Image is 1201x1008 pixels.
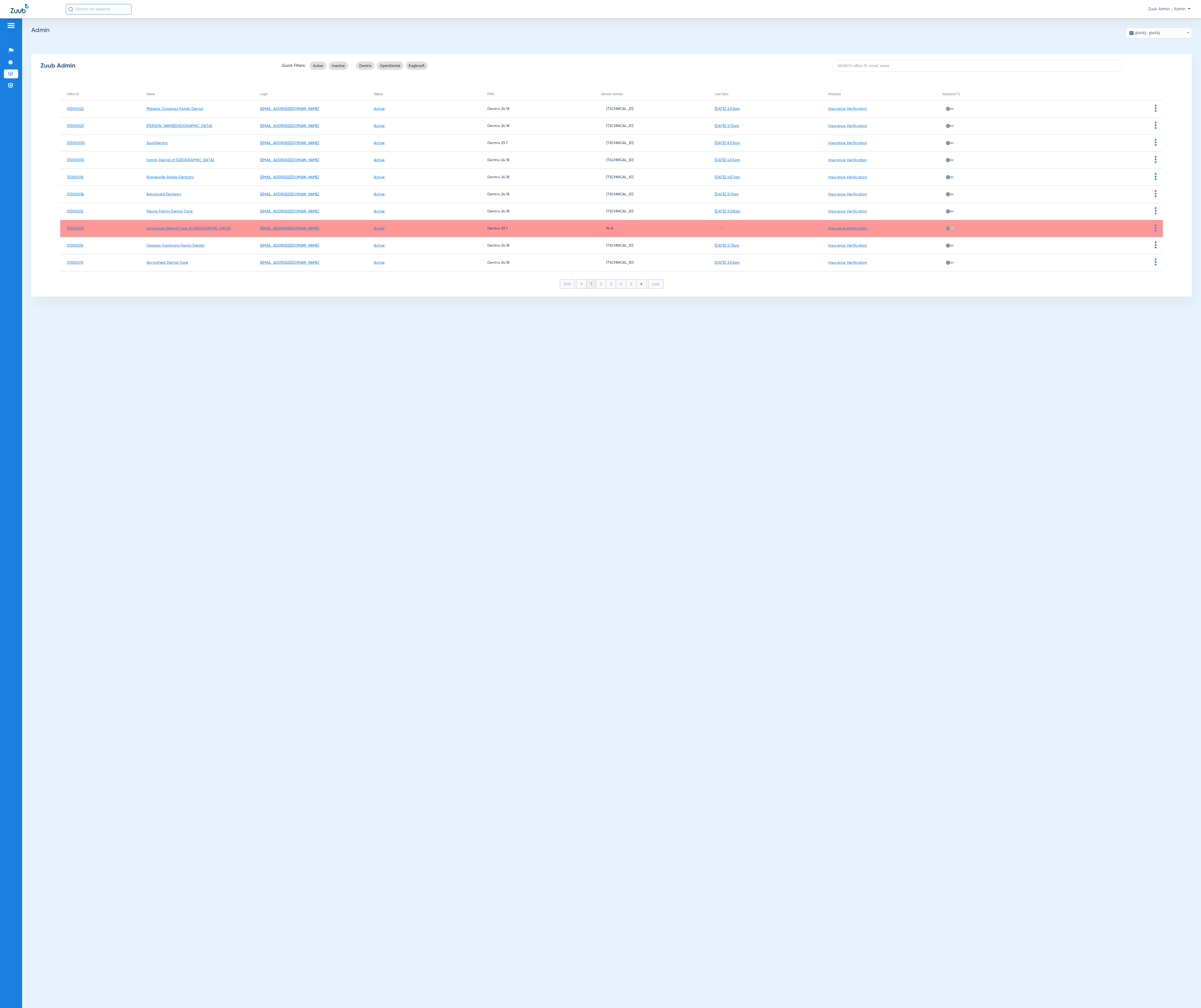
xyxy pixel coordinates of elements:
[260,192,319,196] a: [EMAIL_ADDRESS][DOMAIN_NAME]
[374,91,481,97] div: Status
[594,135,708,152] td: [TECHNICAL_ID]
[41,63,273,68] div: Zuub Admin
[409,63,425,68] span: Eaglesoft
[67,244,83,247] a: 31000014
[374,210,385,213] a: Active
[1155,190,1157,197] img: group-dot-blue.svg
[594,169,708,186] td: [TECHNICAL_ID]
[715,91,822,97] div: Last Sync
[828,175,867,179] a: Insurance Verification
[481,203,594,220] td: Dentrix 24.18
[282,63,306,68] span: Quick Filters:
[1126,28,1192,38] button: [DATE] - [DATE]
[374,91,383,97] div: Status
[260,141,319,145] a: [EMAIL_ADDRESS][DOMAIN_NAME]
[715,261,740,264] a: [DATE] 3:53am
[594,220,708,237] td: N/A
[942,91,1049,97] div: AutoSend Tx
[67,91,140,97] div: Office Id
[260,175,319,179] a: [EMAIL_ADDRESS][DOMAIN_NAME]
[601,91,708,97] div: Service Version
[67,210,83,213] a: 31000012
[828,124,867,128] a: Insurance Verification
[67,261,83,264] a: 31000013
[640,283,643,285] img: arrow-right-blue.svg
[560,279,575,289] li: First
[481,152,594,169] td: Dentrix 24.18
[67,107,84,111] a: 31000022
[487,91,594,97] div: PMS
[481,100,594,118] td: Dentrix 24.18
[359,63,371,68] span: Dentrix
[487,91,494,97] div: PMS
[1129,30,1134,35] img: date.svg
[260,210,319,213] a: [EMAIL_ADDRESS][DOMAIN_NAME]
[310,60,348,71] mat-chip-listbox: status-filters
[260,244,319,247] a: [EMAIL_ADDRESS][DOMAIN_NAME]
[374,158,385,162] a: Active
[828,227,867,230] a: Insurance Verification
[260,91,367,97] div: Login
[594,203,708,220] td: [TECHNICAL_ID]
[715,107,740,111] a: [DATE] 2:03am
[828,244,867,247] a: Insurance Verification
[594,186,708,203] td: [TECHNICAL_ID]
[481,254,594,271] td: Dentrix 24.18
[1155,139,1157,146] img: group-dot-blue.svg
[1155,156,1157,163] img: group-dot-blue.svg
[260,124,319,128] a: [EMAIL_ADDRESS][DOMAIN_NAME]
[715,244,739,247] a: [DATE] 5:13am
[481,220,594,237] td: Dentrix 23.7
[715,227,723,230] span: -
[481,135,594,152] td: Dentrix 23.7
[832,60,1123,72] input: SEARCH office ID, email, name
[67,91,78,97] div: Office Id
[374,141,385,145] a: Active
[67,175,83,179] a: 31000016
[67,227,84,230] a: 31000033
[147,158,214,162] a: Family Dental of [GEOGRAPHIC_DATA]
[147,261,188,264] a: Springfield Dental Care
[147,227,231,230] a: Innovative Dental Care of [GEOGRAPHIC_DATA]
[648,279,664,289] li: Last
[1155,224,1157,231] img: group-dot-blue.svg
[147,244,204,247] a: Oswego Commons Family Dental
[147,124,212,128] a: [PERSON_NAME][GEOGRAPHIC_DATA]
[147,175,194,179] a: Romeoville Smiles Dentistry
[147,91,155,97] div: Name
[374,175,385,179] a: Active
[31,28,1192,33] h2: Admin
[374,244,385,247] a: Active
[374,261,385,264] a: Active
[1148,7,1190,12] span: Zuub Admin - Admin
[606,279,616,288] li: 3
[67,158,84,162] a: 31000030
[828,158,867,162] a: Insurance Verification
[147,210,193,213] a: Peoria Family Dental Care
[481,169,594,186] td: Dentrix 24.18
[1155,207,1157,214] img: group-dot-blue.svg
[828,91,841,97] div: Products
[374,124,385,128] a: Active
[147,192,181,196] a: Advanced Dentistry
[481,186,594,203] td: Dentrix 24.18
[594,254,708,271] td: [TECHNICAL_ID]
[356,60,428,71] mat-chip-listbox: pms-filters
[260,158,319,162] a: [EMAIL_ADDRESS][DOMAIN_NAME]
[374,192,385,196] a: Active
[66,4,132,14] input: Search for patients
[580,282,582,285] img: arrow-left-blue.svg
[147,91,254,97] div: Name
[313,63,323,68] span: Active
[594,152,708,169] td: [TECHNICAL_ID]
[1155,241,1157,248] img: group-dot-blue.svg
[715,124,739,128] a: [DATE] 5:12am
[828,210,867,213] a: Insurance Verification
[828,91,935,97] div: Products
[7,22,15,29] img: hamburger-icon
[715,210,740,213] a: [DATE] 5:08am
[828,107,867,111] a: Insurance Verification
[715,158,740,162] a: [DATE] 4:55am
[481,118,594,135] td: Dentrix 24.18
[828,141,867,145] a: Insurance Verification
